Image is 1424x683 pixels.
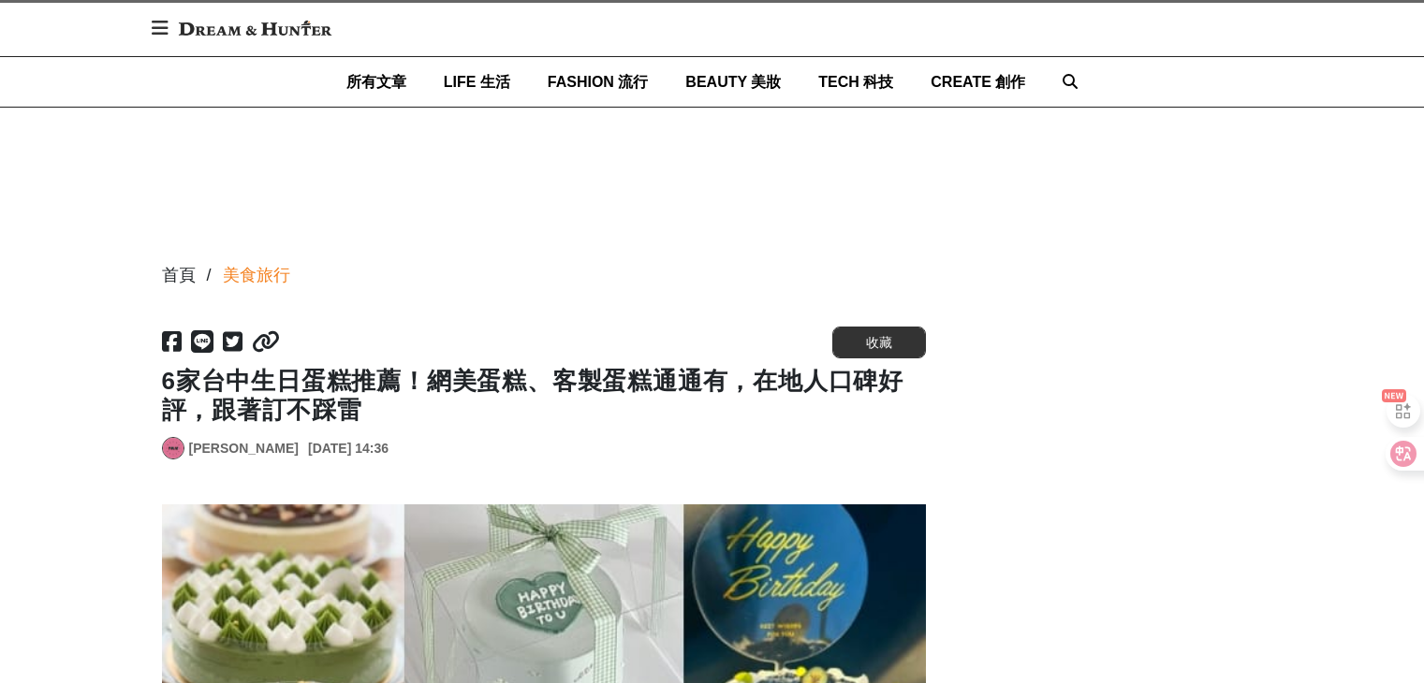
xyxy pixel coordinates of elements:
span: CREATE 創作 [931,74,1025,90]
a: Avatar [162,437,184,459]
a: CREATE 創作 [931,57,1025,107]
a: LIFE 生活 [444,57,510,107]
button: 收藏 [832,327,926,358]
img: Dream & Hunter [169,11,341,45]
a: 所有文章 [346,57,406,107]
div: [DATE] 14:36 [308,439,389,458]
span: FASHION 流行 [548,74,649,90]
a: FASHION 流行 [548,57,649,107]
img: Avatar [163,438,184,458]
span: LIFE 生活 [444,74,510,90]
h1: 6家台中生日蛋糕推薦！網美蛋糕、客製蛋糕通通有，在地人口碑好評，跟著訂不踩雷 [162,367,926,425]
span: BEAUTY 美妝 [685,74,781,90]
div: / [207,263,212,288]
span: 所有文章 [346,74,406,90]
a: [PERSON_NAME] [189,439,299,458]
div: 首頁 [162,263,196,288]
a: 美食旅行 [223,263,290,288]
span: TECH 科技 [818,74,893,90]
a: TECH 科技 [818,57,893,107]
a: BEAUTY 美妝 [685,57,781,107]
